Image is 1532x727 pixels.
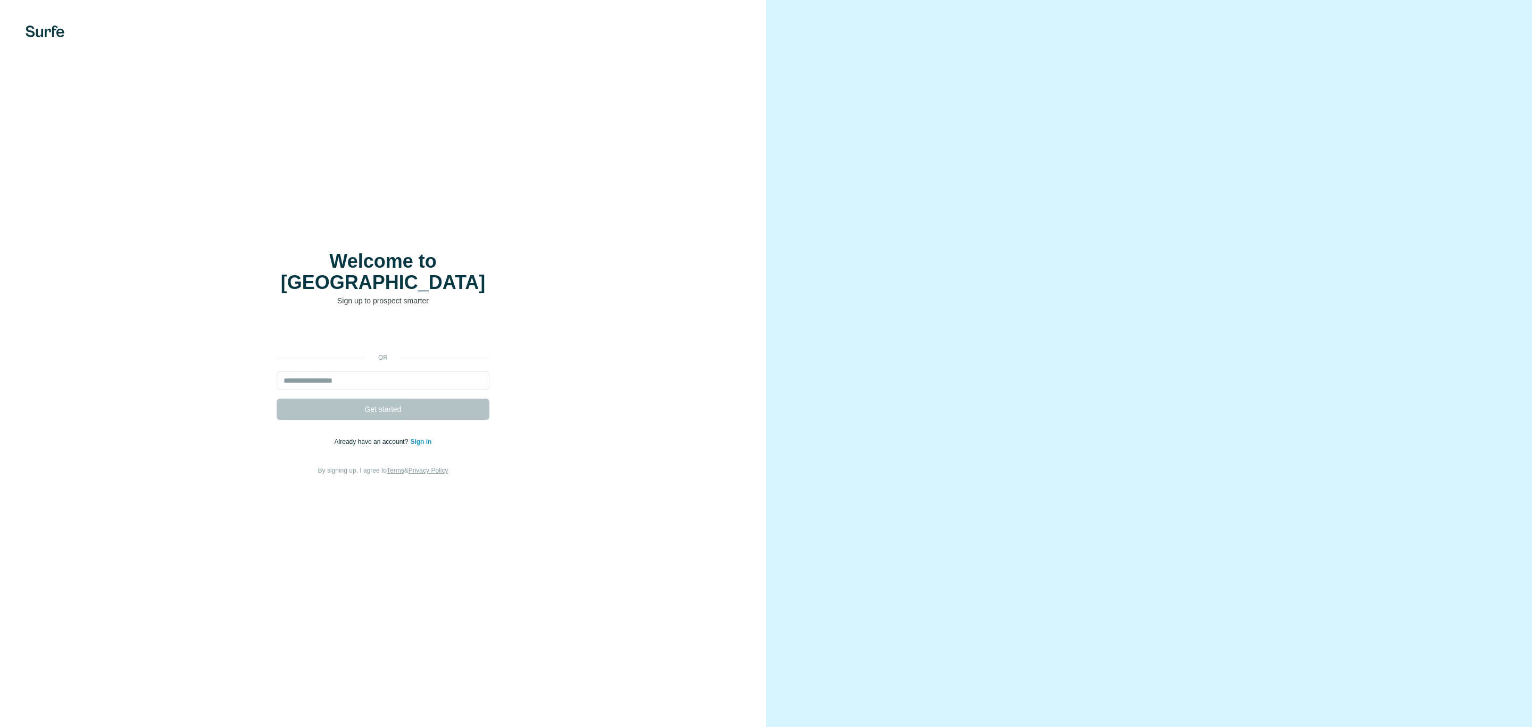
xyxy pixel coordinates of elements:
[366,353,400,362] p: or
[409,467,448,474] a: Privacy Policy
[271,322,495,345] iframe: Sign in with Google Button
[26,26,64,37] img: Surfe's logo
[387,467,404,474] a: Terms
[277,251,489,293] h1: Welcome to [GEOGRAPHIC_DATA]
[410,438,431,445] a: Sign in
[318,467,448,474] span: By signing up, I agree to &
[335,438,411,445] span: Already have an account?
[277,295,489,306] p: Sign up to prospect smarter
